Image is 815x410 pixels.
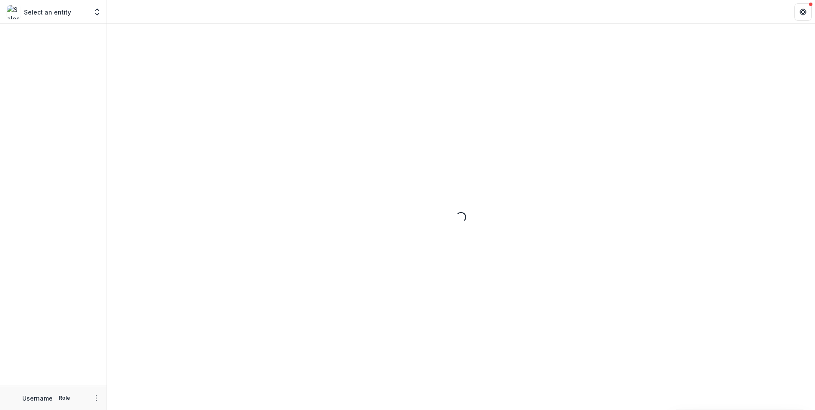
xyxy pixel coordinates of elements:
p: Username [22,394,53,403]
p: Role [56,394,73,402]
button: More [91,393,101,403]
p: Select an entity [24,8,71,17]
button: Get Help [794,3,812,21]
button: Open entity switcher [91,3,103,21]
img: Select an entity [7,5,21,19]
